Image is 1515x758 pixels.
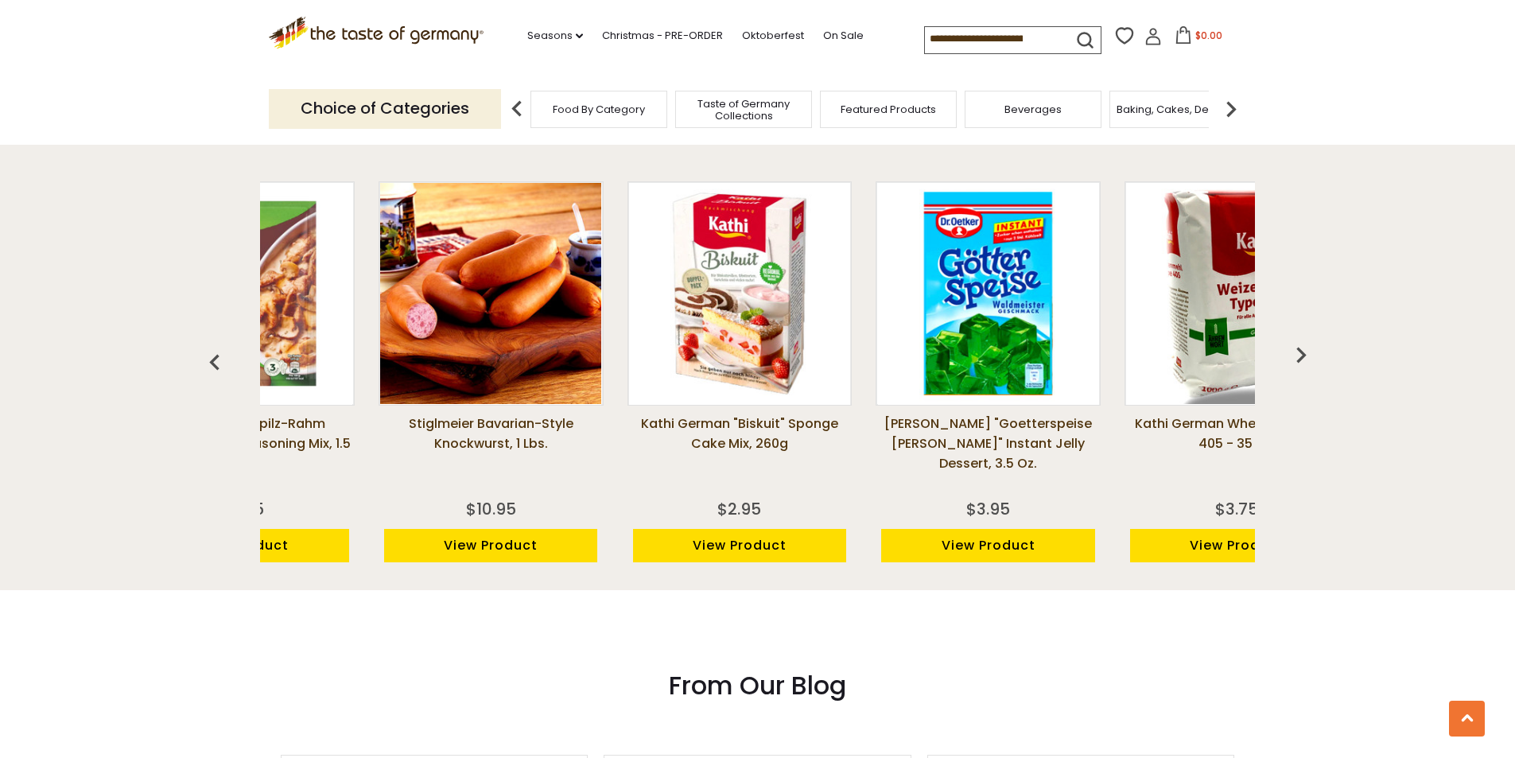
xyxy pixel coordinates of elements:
[876,414,1101,493] a: [PERSON_NAME] "Goetterspeise [PERSON_NAME]" Instant Jelly Dessert, 3.5 oz.
[1004,103,1062,115] a: Beverages
[627,414,853,493] a: Kathi German "Biskuit" Sponge Cake Mix, 260g
[553,103,645,115] a: Food By Category
[680,98,807,122] a: Taste of Germany Collections
[379,414,604,493] a: Stiglmeier Bavarian-style Knockwurst, 1 lbs.
[841,103,936,115] a: Featured Products
[1165,26,1233,50] button: $0.00
[881,529,1095,563] a: View Product
[384,529,598,563] a: View Product
[878,183,1099,404] img: Dr. Oetker
[629,183,850,404] img: Kathi German
[1215,497,1258,521] div: $3.75
[501,93,533,125] img: previous arrow
[1130,529,1344,563] a: View Product
[527,27,583,45] a: Seasons
[717,497,761,521] div: $2.95
[823,27,864,45] a: On Sale
[466,497,516,521] div: $10.95
[1285,339,1317,371] img: previous arrow
[1117,103,1240,115] a: Baking, Cakes, Desserts
[742,27,804,45] a: Oktoberfest
[633,529,847,563] a: View Product
[380,183,601,404] img: Stiglmeier Bavarian-style Knockwurst, 1 lbs.
[199,347,231,379] img: previous arrow
[602,27,723,45] a: Christmas - PRE-ORDER
[269,89,501,128] p: Choice of Categories
[1126,183,1347,404] img: Kathi German Wheat Flour Type 405 - 35 oz.
[966,497,1010,521] div: $3.95
[1195,29,1222,42] span: $0.00
[281,670,1235,702] h3: From Our Blog
[1215,93,1247,125] img: next arrow
[1125,414,1350,493] a: Kathi German Wheat Flour Type 405 - 35 oz.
